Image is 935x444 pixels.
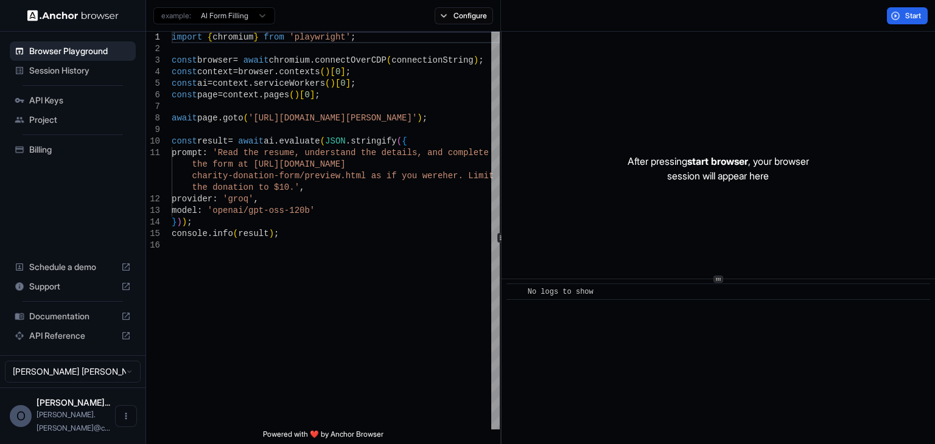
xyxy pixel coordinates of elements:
span: console [172,229,208,238]
span: ) [330,78,335,88]
span: result [238,229,268,238]
span: example: [161,11,191,21]
span: API Reference [29,330,116,342]
span: ) [325,67,330,77]
span: No logs to show [528,288,594,296]
span: ; [274,229,279,238]
span: page [197,90,218,100]
div: Billing [10,140,136,159]
span: const [172,78,197,88]
span: 0 [304,90,309,100]
span: ; [315,90,320,100]
span: from [264,32,284,42]
p: After pressing , your browser session will appear here [628,154,809,183]
span: JSON [325,136,346,146]
span: await [238,136,264,146]
span: const [172,136,197,146]
span: Schedule a demo [29,261,116,273]
span: await [243,55,269,65]
button: Open menu [115,405,137,427]
div: Session History [10,61,136,80]
span: : [197,206,202,215]
span: ​ [513,286,519,298]
span: ( [233,229,238,238]
span: . [218,113,223,123]
span: = [233,67,238,77]
div: 3 [146,55,160,66]
span: pages [264,90,289,100]
span: Support [29,280,116,293]
span: ai [197,78,208,88]
span: charity-donation-form/preview.html as if you were [192,171,443,181]
span: } [172,217,177,227]
span: ai [264,136,274,146]
span: . [274,136,279,146]
span: '[URL][DOMAIN_NAME][PERSON_NAME]' [248,113,417,123]
span: start browser [687,155,748,167]
span: page [197,113,218,123]
span: { [208,32,212,42]
span: chromium [212,32,253,42]
div: 6 [146,89,160,101]
span: contexts [279,67,320,77]
span: ( [320,67,325,77]
span: : [202,148,207,158]
span: await [172,113,197,123]
span: provider [172,194,212,204]
span: const [172,67,197,77]
div: 9 [146,124,160,136]
div: 2 [146,43,160,55]
span: 0 [335,67,340,77]
span: { [402,136,407,146]
span: ( [397,136,402,146]
span: the form at [URL][DOMAIN_NAME] [192,159,346,169]
span: the donation to $10.' [192,182,299,192]
span: chromium [269,55,310,65]
span: 'Read the resume, understand the details, and comp [212,148,468,158]
span: ) [295,90,299,100]
span: ( [289,90,294,100]
div: 8 [146,113,160,124]
span: . [274,67,279,77]
span: import [172,32,202,42]
span: context [212,78,248,88]
div: Browser Playground [10,41,136,61]
span: [ [335,78,340,88]
span: goto [223,113,243,123]
span: browser [197,55,233,65]
span: 'playwright' [289,32,351,42]
div: 10 [146,136,160,147]
span: Billing [29,144,131,156]
div: 16 [146,240,160,251]
div: 15 [146,228,160,240]
span: Omar Fernando Bolaños Delgado [37,397,110,408]
div: API Reference [10,326,136,345]
span: ; [422,113,427,123]
div: 13 [146,205,160,217]
span: context [197,67,233,77]
span: = [233,55,238,65]
span: omar.bolanos@cariai.com [37,410,110,432]
div: Project [10,110,136,130]
span: ; [187,217,192,227]
span: ; [351,78,355,88]
span: Project [29,114,131,126]
span: browser [238,67,274,77]
span: : [212,194,217,204]
span: serviceWorkers [253,78,325,88]
span: . [259,90,264,100]
span: Start [905,11,922,21]
span: ] [340,67,345,77]
span: . [310,55,315,65]
button: Start [887,7,928,24]
span: connectOverCDP [315,55,387,65]
span: prompt [172,148,202,158]
span: ( [243,113,248,123]
span: ; [351,32,355,42]
div: Support [10,277,136,296]
span: stringify [351,136,397,146]
span: model [172,206,197,215]
span: 0 [340,78,345,88]
span: , [253,194,258,204]
div: 11 [146,147,160,159]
